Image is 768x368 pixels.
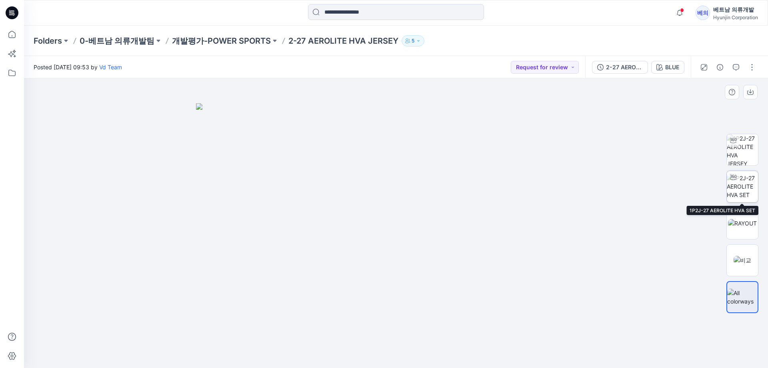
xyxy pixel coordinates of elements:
[713,14,758,20] div: Hyunjin Corporation
[606,63,643,72] div: 2-27 AEROLITE HVA JERSEY
[728,219,757,227] img: RAYOUT
[713,5,758,14] div: 베트남 의류개발
[34,35,62,46] a: Folders
[727,134,758,165] img: 1P2J-27 AEROLITE HVA JERSEY
[80,35,154,46] a: 0-베트남 의류개발팀
[727,289,758,306] img: All colorways
[727,174,758,199] img: 1P2J-27 AEROLITE HVA SET
[651,61,684,74] button: BLUE
[665,63,679,72] div: BLUE
[402,35,424,46] button: 5
[99,64,122,70] a: Vd Team
[696,6,710,20] div: 베의
[288,35,398,46] p: 2-27 AEROLITE HVA JERSEY
[34,63,122,71] span: Posted [DATE] 09:53 by
[714,61,726,74] button: Details
[592,61,648,74] button: 2-27 AEROLITE HVA JERSEY
[412,36,414,45] p: 5
[734,256,751,264] img: 비교
[172,35,271,46] a: 개발평가-POWER SPORTS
